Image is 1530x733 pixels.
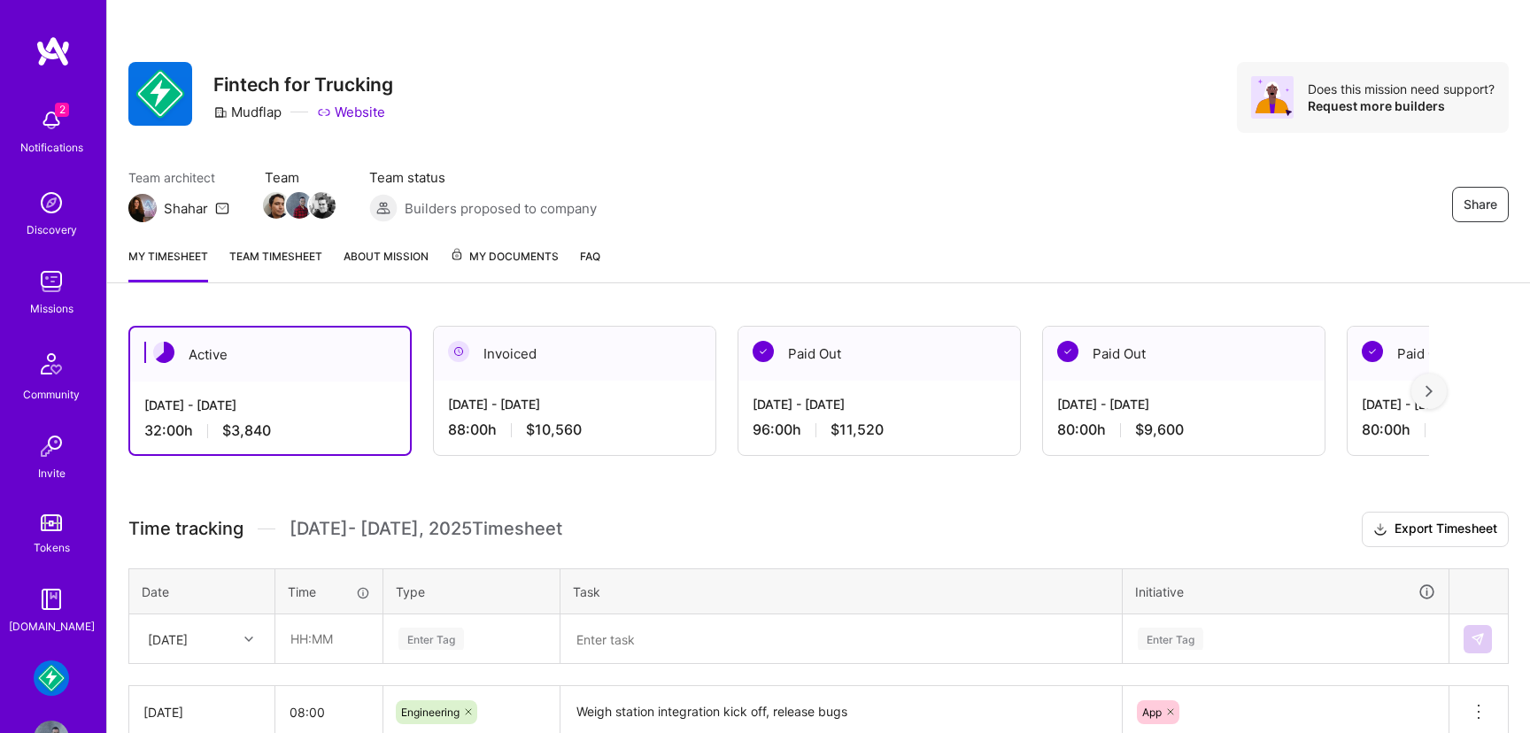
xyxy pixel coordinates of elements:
[311,190,334,220] a: Team Member Avatar
[831,421,884,439] span: $11,520
[383,568,560,614] th: Type
[9,617,95,636] div: [DOMAIN_NAME]
[288,190,311,220] a: Team Member Avatar
[130,328,410,382] div: Active
[222,421,271,440] span: $3,840
[34,538,70,557] div: Tokens
[1426,385,1433,397] img: right
[1142,706,1162,719] span: App
[34,103,69,138] img: bell
[34,428,69,464] img: Invite
[35,35,71,67] img: logo
[290,518,562,540] span: [DATE] - [DATE] , 2025 Timesheet
[20,138,83,157] div: Notifications
[23,385,80,404] div: Community
[34,264,69,299] img: teamwork
[30,343,73,385] img: Community
[1373,521,1387,539] i: icon Download
[1057,341,1078,362] img: Paid Out
[34,582,69,617] img: guide book
[128,194,157,222] img: Team Architect
[526,421,582,439] span: $10,560
[148,629,188,648] div: [DATE]
[213,73,393,96] h3: Fintech for Trucking
[1362,341,1383,362] img: Paid Out
[369,194,398,222] img: Builders proposed to company
[263,192,290,219] img: Team Member Avatar
[144,396,396,414] div: [DATE] - [DATE]
[560,568,1123,614] th: Task
[753,395,1006,413] div: [DATE] - [DATE]
[55,103,69,117] span: 2
[1452,187,1509,222] button: Share
[1308,97,1495,114] div: Request more builders
[128,247,208,282] a: My timesheet
[309,192,336,219] img: Team Member Avatar
[27,220,77,239] div: Discovery
[405,199,597,218] span: Builders proposed to company
[143,703,260,721] div: [DATE]
[753,341,774,362] img: Paid Out
[1057,395,1310,413] div: [DATE] - [DATE]
[144,421,396,440] div: 32:00 h
[344,247,429,282] a: About Mission
[369,168,597,187] span: Team status
[213,105,228,120] i: icon CompanyGray
[398,625,464,652] div: Enter Tag
[288,583,370,601] div: Time
[448,395,701,413] div: [DATE] - [DATE]
[448,421,701,439] div: 88:00 h
[1308,81,1495,97] div: Does this mission need support?
[580,247,600,282] a: FAQ
[1138,625,1203,652] div: Enter Tag
[30,299,73,318] div: Missions
[286,192,313,219] img: Team Member Avatar
[448,341,469,362] img: Invoiced
[434,327,715,381] div: Invoiced
[34,660,69,696] img: Mudflap: Fintech for Trucking
[1362,512,1509,547] button: Export Timesheet
[128,518,243,540] span: Time tracking
[276,615,382,662] input: HH:MM
[215,201,229,215] i: icon Mail
[129,568,275,614] th: Date
[128,62,192,126] img: Company Logo
[164,199,208,218] div: Shahar
[1251,76,1294,119] img: Avatar
[1043,327,1325,381] div: Paid Out
[1057,421,1310,439] div: 80:00 h
[34,185,69,220] img: discovery
[29,660,73,696] a: Mudflap: Fintech for Trucking
[753,421,1006,439] div: 96:00 h
[450,247,559,282] a: My Documents
[41,514,62,531] img: tokens
[153,342,174,363] img: Active
[1464,196,1497,213] span: Share
[1471,632,1485,646] img: Submit
[317,103,385,121] a: Website
[213,103,282,121] div: Mudflap
[450,247,559,266] span: My Documents
[38,464,66,482] div: Invite
[229,247,322,282] a: Team timesheet
[265,168,334,187] span: Team
[265,190,288,220] a: Team Member Avatar
[128,168,229,187] span: Team architect
[401,706,460,719] span: Engineering
[1135,582,1436,602] div: Initiative
[1135,421,1184,439] span: $9,600
[244,635,253,644] i: icon Chevron
[738,327,1020,381] div: Paid Out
